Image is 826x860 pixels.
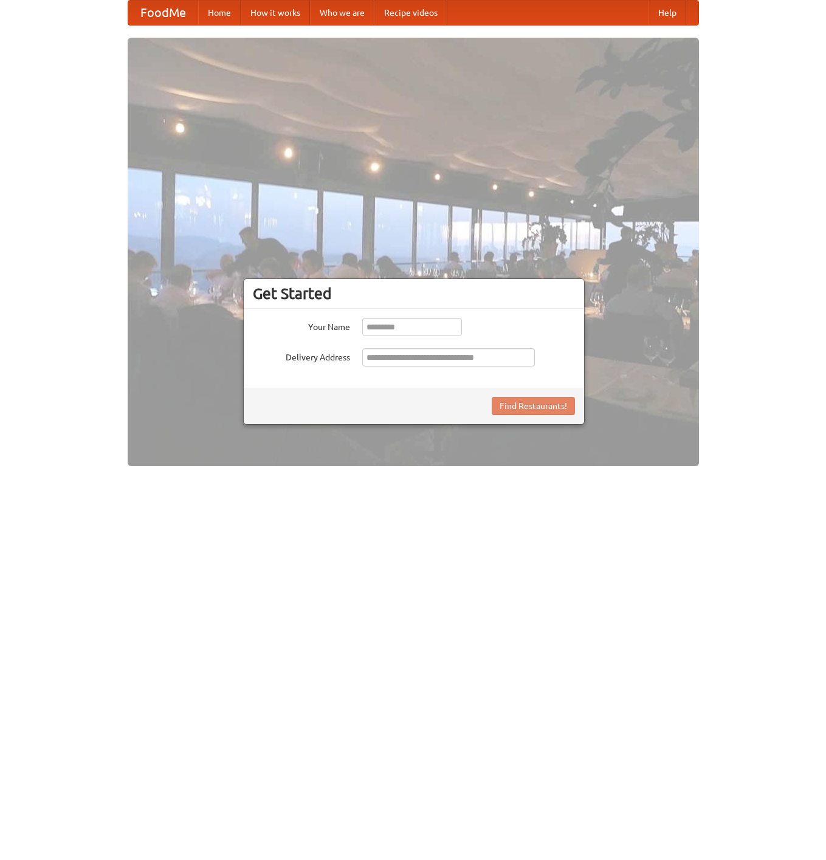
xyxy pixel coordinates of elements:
[253,284,575,303] h3: Get Started
[253,318,350,333] label: Your Name
[310,1,374,25] a: Who we are
[241,1,310,25] a: How it works
[649,1,686,25] a: Help
[492,397,575,415] button: Find Restaurants!
[374,1,447,25] a: Recipe videos
[253,348,350,363] label: Delivery Address
[198,1,241,25] a: Home
[128,1,198,25] a: FoodMe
